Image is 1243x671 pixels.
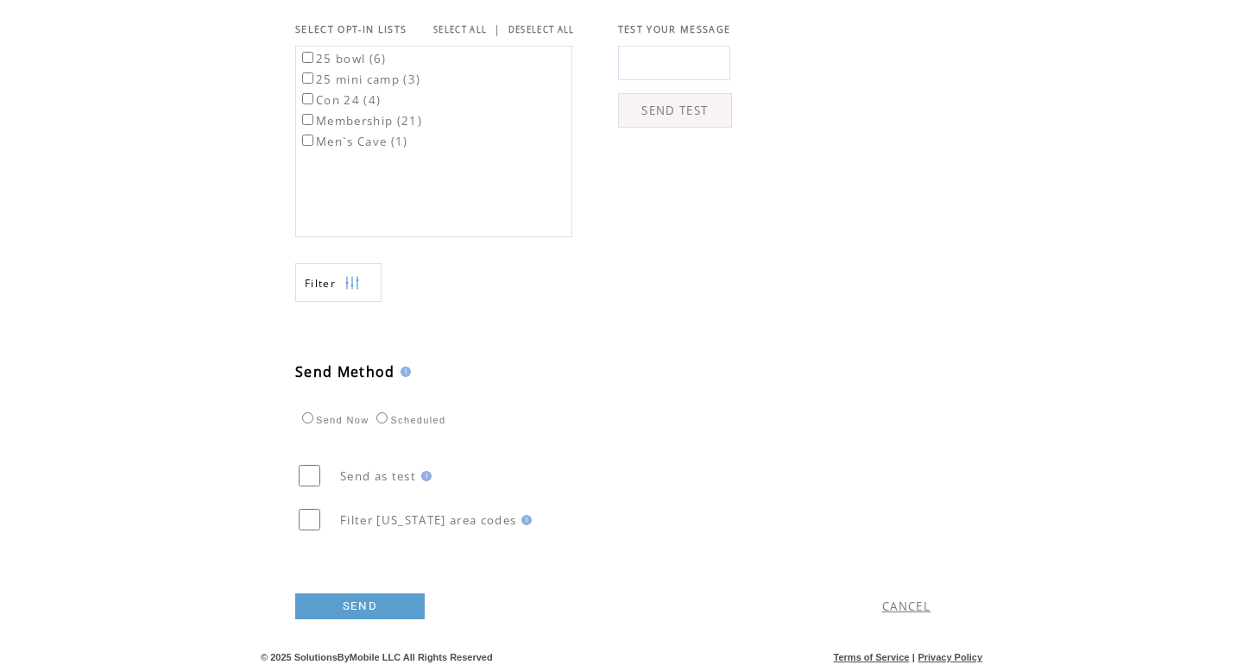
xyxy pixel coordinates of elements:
[302,72,313,84] input: 25 mini camp (3)
[295,362,395,381] span: Send Method
[494,22,501,37] span: |
[302,93,313,104] input: Con 24 (4)
[618,23,731,35] span: TEST YOUR MESSAGE
[416,471,432,481] img: help.gif
[516,515,532,525] img: help.gif
[302,135,313,146] input: Men`s Cave (1)
[508,24,575,35] a: DESELECT ALL
[299,134,408,149] label: Men`s Cave (1)
[295,263,382,302] a: Filter
[299,72,420,87] label: 25 mini camp (3)
[261,652,493,662] span: © 2025 SolutionsByMobile LLC All Rights Reserved
[298,415,369,425] label: Send Now
[340,512,516,528] span: Filter [US_STATE] area codes
[618,93,732,128] a: SEND TEST
[302,412,313,423] input: Send Now
[299,51,387,66] label: 25 bowl (6)
[295,593,425,619] a: SEND
[299,92,381,108] label: Con 24 (4)
[395,367,411,377] img: help.gif
[912,652,915,662] span: |
[882,599,931,614] a: CANCEL
[302,52,313,63] input: 25 bowl (6)
[302,114,313,125] input: Membership (21)
[376,412,388,423] input: Scheduled
[295,23,407,35] span: SELECT OPT-IN LISTS
[299,113,422,129] label: Membership (21)
[918,652,982,662] a: Privacy Policy
[834,652,910,662] a: Terms of Service
[340,468,416,484] span: Send as test
[305,276,336,291] span: Show filters
[344,264,360,303] img: filters.png
[372,415,445,425] label: Scheduled
[433,24,487,35] a: SELECT ALL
